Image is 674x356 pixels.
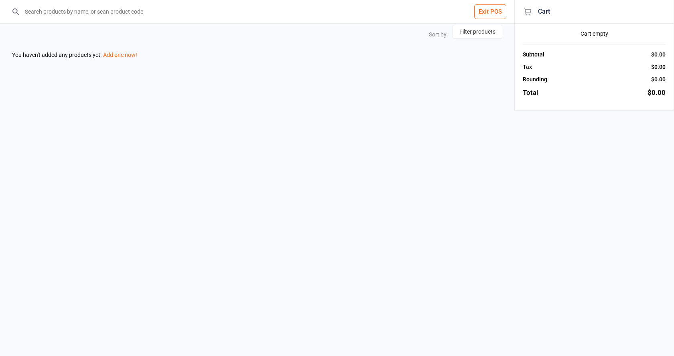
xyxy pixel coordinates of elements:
[474,4,506,19] button: Exit POS
[648,88,666,98] div: $0.00
[523,50,544,59] div: Subtotal
[523,63,532,71] div: Tax
[453,25,502,39] button: Filter products
[103,52,137,58] a: Add one now!
[651,75,666,84] div: $0.00
[651,50,666,59] div: $0.00
[523,30,666,38] div: Cart empty
[12,51,502,59] div: You haven't added any products yet.
[523,75,547,84] div: Rounding
[523,88,538,98] div: Total
[651,63,666,71] div: $0.00
[429,31,448,38] label: Sort by:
